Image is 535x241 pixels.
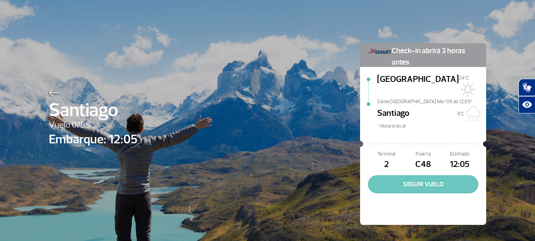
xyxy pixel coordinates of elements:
div: Plugin de acessibilidade da Hand Talk. [518,79,535,113]
button: Abrir recursos assistivos. [518,96,535,113]
span: C48 [405,158,441,171]
span: 24°C [459,75,469,81]
button: Abrir tradutor de língua de sinais. [518,79,535,96]
span: Puerta [405,150,441,158]
span: [GEOGRAPHIC_DATA] [377,73,459,98]
span: Santiago [377,107,409,122]
span: * Horario local [377,122,486,130]
span: Estimado [442,150,478,158]
span: 12:05 [442,158,478,171]
span: Santiago [49,96,137,124]
img: Sol [459,82,475,97]
span: Vuelo 0755 [49,119,137,132]
button: SEGUIR VUELO [368,175,478,193]
span: 2 [368,158,405,171]
span: Terminal [368,150,405,158]
span: Embarque: 12:05 [49,130,137,149]
span: Sai de [GEOGRAPHIC_DATA] Mo/08 às 12:05* [377,98,486,104]
img: Nublado [464,106,480,122]
span: Check-in abrirá 3 horas antes [392,43,478,68]
span: 6°C [457,111,464,117]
